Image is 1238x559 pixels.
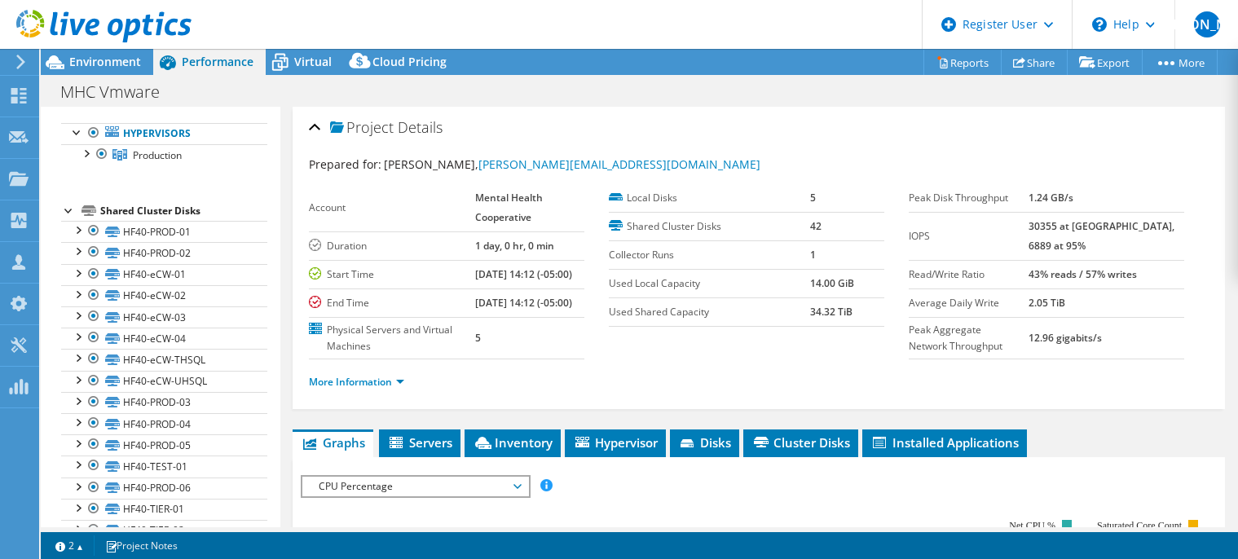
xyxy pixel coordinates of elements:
[1029,296,1065,310] b: 2.05 TiB
[609,304,811,320] label: Used Shared Capacity
[1029,267,1137,281] b: 43% reads / 57% writes
[1097,520,1183,531] text: Saturated Core Count
[810,276,854,290] b: 14.00 GiB
[475,331,481,345] b: 5
[53,83,185,101] h1: MHC Vmware
[609,275,811,292] label: Used Local Capacity
[309,375,404,389] a: More Information
[1001,50,1068,75] a: Share
[751,434,850,451] span: Cluster Disks
[61,392,267,413] a: HF40-PROD-03
[61,520,267,541] a: HF40-TIER-02
[61,264,267,285] a: HF40-eCW-01
[609,247,811,263] label: Collector Runs
[61,123,267,144] a: Hypervisors
[44,535,95,556] a: 2
[311,477,520,496] span: CPU Percentage
[309,238,475,254] label: Duration
[609,218,811,235] label: Shared Cluster Disks
[61,306,267,328] a: HF40-eCW-03
[810,219,822,233] b: 42
[61,221,267,242] a: HF40-PROD-01
[1029,191,1073,205] b: 1.24 GB/s
[61,144,267,165] a: Production
[475,296,572,310] b: [DATE] 14:12 (-05:00)
[387,434,452,451] span: Servers
[1092,17,1107,32] svg: \n
[61,349,267,370] a: HF40-eCW-THSQL
[573,434,658,451] span: Hypervisor
[1029,331,1102,345] b: 12.96 gigabits/s
[384,156,760,172] span: [PERSON_NAME],
[61,413,267,434] a: HF40-PROD-04
[294,54,332,69] span: Virtual
[372,54,447,69] span: Cloud Pricing
[475,239,554,253] b: 1 day, 0 hr, 0 min
[1029,219,1174,253] b: 30355 at [GEOGRAPHIC_DATA], 6889 at 95%
[61,371,267,392] a: HF40-eCW-UHSQL
[909,228,1029,244] label: IOPS
[69,54,141,69] span: Environment
[1142,50,1218,75] a: More
[61,434,267,456] a: HF40-PROD-05
[301,434,365,451] span: Graphs
[61,456,267,477] a: HF40-TEST-01
[678,434,731,451] span: Disks
[870,434,1019,451] span: Installed Applications
[61,499,267,520] a: HF40-TIER-01
[475,267,572,281] b: [DATE] 14:12 (-05:00)
[94,535,189,556] a: Project Notes
[909,190,1029,206] label: Peak Disk Throughput
[909,295,1029,311] label: Average Daily Write
[100,201,267,221] div: Shared Cluster Disks
[330,120,394,136] span: Project
[475,191,543,224] b: Mental Health Cooperative
[909,266,1029,283] label: Read/Write Ratio
[61,478,267,499] a: HF40-PROD-06
[309,266,475,283] label: Start Time
[309,156,381,172] label: Prepared for:
[478,156,760,172] a: [PERSON_NAME][EMAIL_ADDRESS][DOMAIN_NAME]
[1194,11,1220,37] span: [PERSON_NAME]
[810,191,816,205] b: 5
[309,200,475,216] label: Account
[309,322,475,354] label: Physical Servers and Virtual Machines
[923,50,1002,75] a: Reports
[609,190,811,206] label: Local Disks
[182,54,253,69] span: Performance
[473,434,553,451] span: Inventory
[309,295,475,311] label: End Time
[810,305,853,319] b: 34.32 TiB
[398,117,443,137] span: Details
[61,328,267,349] a: HF40-eCW-04
[61,285,267,306] a: HF40-eCW-02
[1067,50,1143,75] a: Export
[1009,520,1055,531] text: Net CPU %
[133,148,182,162] span: Production
[909,322,1029,354] label: Peak Aggregate Network Throughput
[810,248,816,262] b: 1
[61,242,267,263] a: HF40-PROD-02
